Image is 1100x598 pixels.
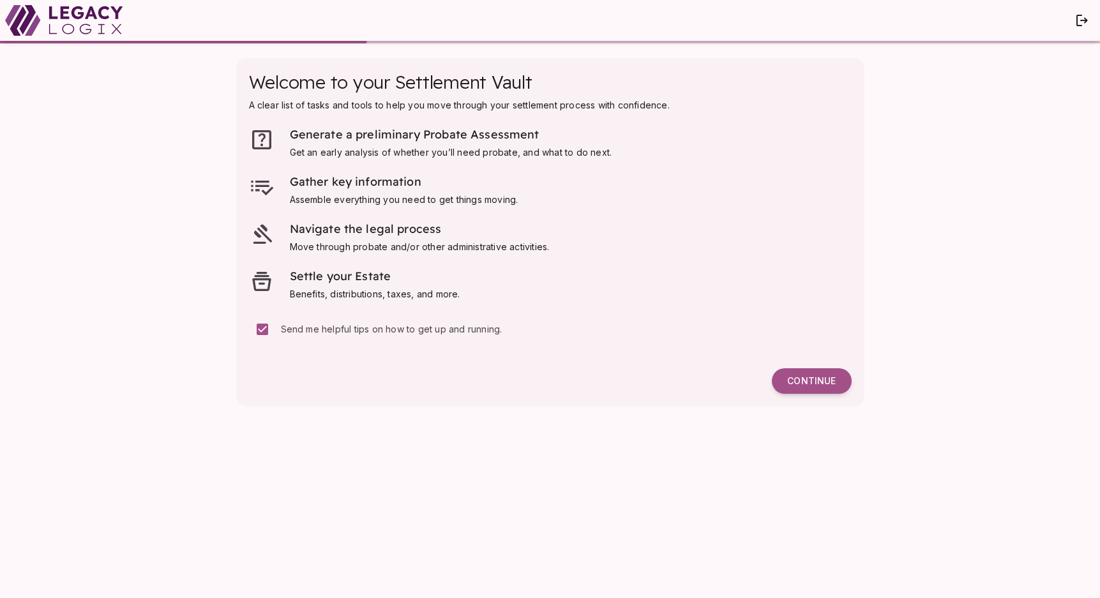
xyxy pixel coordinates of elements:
[249,100,670,110] span: A clear list of tasks and tools to help you move through your settlement process with confidence.
[290,221,442,236] span: Navigate the legal process
[290,127,539,142] span: Generate a preliminary Probate Assessment
[249,71,532,93] span: Welcome to your Settlement Vault
[290,269,391,283] span: Settle your Estate
[290,194,518,205] span: Assemble everything you need to get things moving.
[787,375,836,387] span: Continue
[290,174,421,189] span: Gather key information
[281,324,502,334] span: Send me helpful tips on how to get up and running.
[290,288,460,299] span: Benefits, distributions, taxes, and more.
[290,147,612,158] span: Get an early analysis of whether you’ll need probate, and what to do next.
[772,368,851,394] button: Continue
[290,241,550,252] span: Move through probate and/or other administrative activities.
